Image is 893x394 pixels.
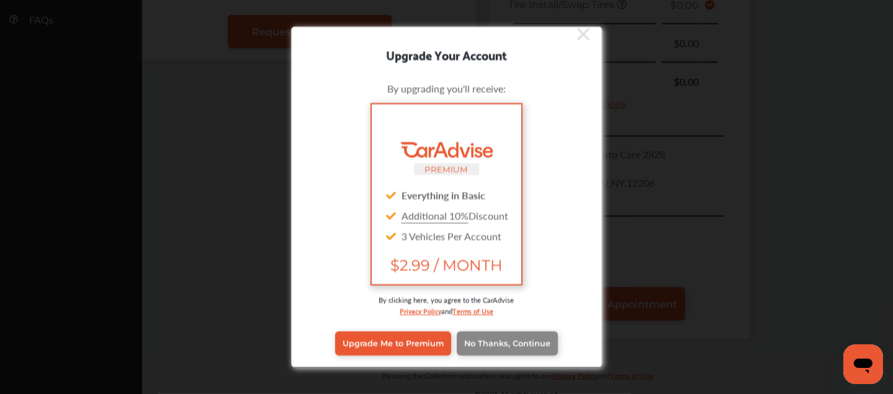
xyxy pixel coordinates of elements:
[382,256,511,274] span: $2.99 / MONTH
[400,304,441,316] a: Privacy Policy
[402,208,508,222] span: Discount
[464,339,550,348] span: No Thanks, Continue
[402,208,469,222] u: Additional 10%
[425,164,469,174] small: PREMIUM
[310,81,583,95] div: By upgrading you'll receive:
[335,331,451,355] a: Upgrade Me to Premium
[457,331,558,355] a: No Thanks, Continue
[382,225,511,246] div: 3 Vehicles Per Account
[292,44,602,64] div: Upgrade Your Account
[310,294,583,328] div: By clicking here, you agree to the CarAdvise and
[343,339,444,348] span: Upgrade Me to Premium
[843,344,883,384] iframe: Button to launch messaging window
[402,187,485,202] strong: Everything in Basic
[452,304,493,316] a: Terms of Use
